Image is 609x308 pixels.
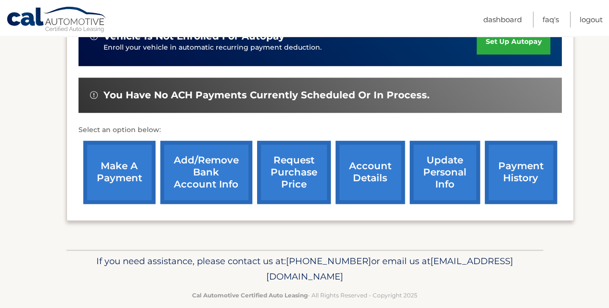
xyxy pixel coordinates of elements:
[73,254,537,284] p: If you need assistance, please contact us at: or email us at
[104,89,429,101] span: You have no ACH payments currently scheduled or in process.
[160,141,252,204] a: Add/Remove bank account info
[192,292,308,299] strong: Cal Automotive Certified Auto Leasing
[83,141,155,204] a: make a payment
[78,124,562,136] p: Select an option below:
[543,12,559,27] a: FAQ's
[483,12,522,27] a: Dashboard
[6,6,107,34] a: Cal Automotive
[410,141,480,204] a: update personal info
[477,29,550,54] a: set up autopay
[485,141,557,204] a: payment history
[286,255,371,267] span: [PHONE_NUMBER]
[73,290,537,300] p: - All Rights Reserved - Copyright 2025
[580,12,603,27] a: Logout
[257,141,331,204] a: request purchase price
[90,91,98,99] img: alert-white.svg
[104,42,477,53] p: Enroll your vehicle in automatic recurring payment deduction.
[336,141,405,204] a: account details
